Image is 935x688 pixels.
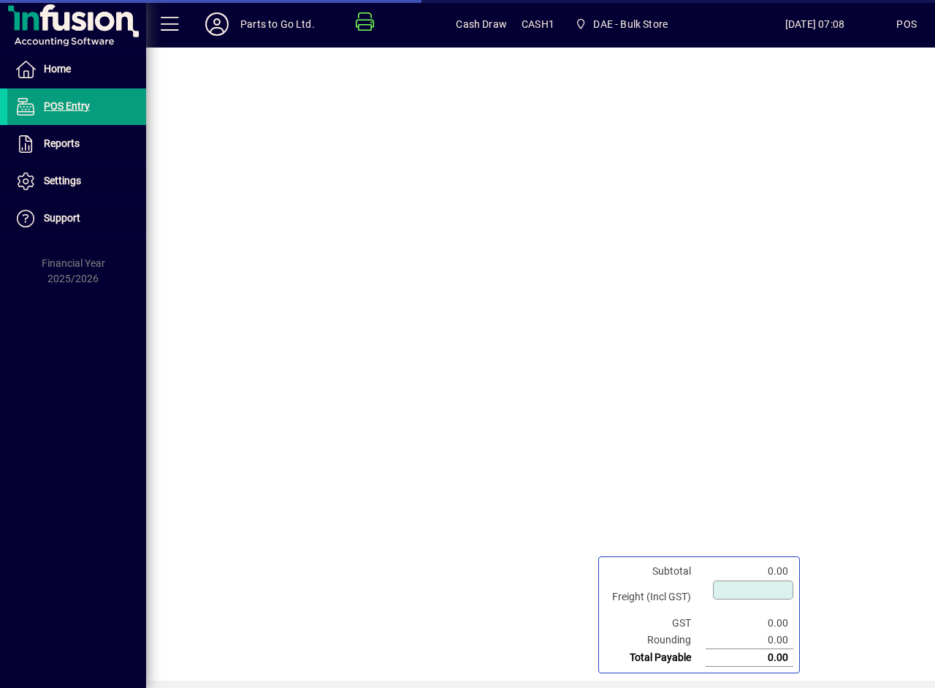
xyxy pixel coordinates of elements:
[569,11,673,37] span: DAE - Bulk Store
[605,580,706,615] td: Freight (Incl GST)
[456,12,507,36] span: Cash Draw
[733,12,897,36] span: [DATE] 07:08
[605,649,706,667] td: Total Payable
[7,126,146,162] a: Reports
[605,632,706,649] td: Rounding
[44,175,81,186] span: Settings
[44,137,80,149] span: Reports
[605,615,706,632] td: GST
[194,11,240,37] button: Profile
[44,63,71,75] span: Home
[522,12,554,36] span: CASH1
[7,163,146,200] a: Settings
[896,12,917,36] div: POS
[593,12,668,36] span: DAE - Bulk Store
[240,12,315,36] div: Parts to Go Ltd.
[706,649,793,667] td: 0.00
[605,563,706,580] td: Subtotal
[7,200,146,237] a: Support
[44,100,90,112] span: POS Entry
[44,212,80,224] span: Support
[706,615,793,632] td: 0.00
[706,563,793,580] td: 0.00
[706,632,793,649] td: 0.00
[7,51,146,88] a: Home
